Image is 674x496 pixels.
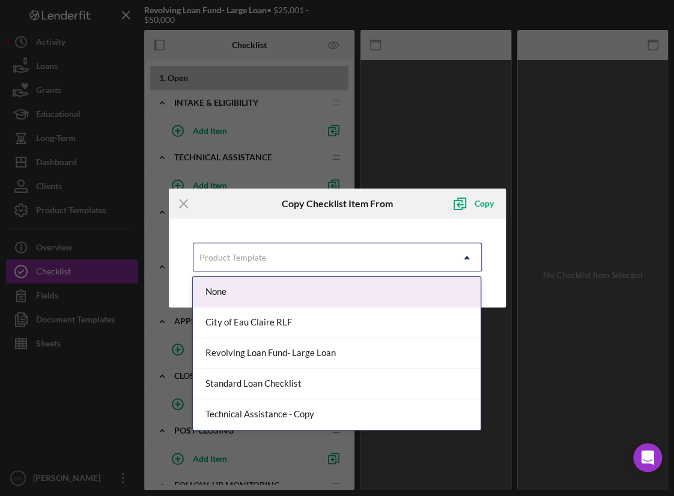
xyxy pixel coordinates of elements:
[193,399,481,430] div: Technical Assistance - Copy
[193,307,481,338] div: City of Eau Claire RLF
[199,253,266,262] div: Product Template
[475,192,494,216] div: Copy
[193,369,481,399] div: Standard Loan Checklist
[193,338,481,369] div: Revolving Loan Fund- Large Loan
[633,443,662,472] div: Open Intercom Messenger
[445,192,506,216] button: Copy
[193,277,481,307] div: None
[282,198,393,209] h6: Copy Checklist Item From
